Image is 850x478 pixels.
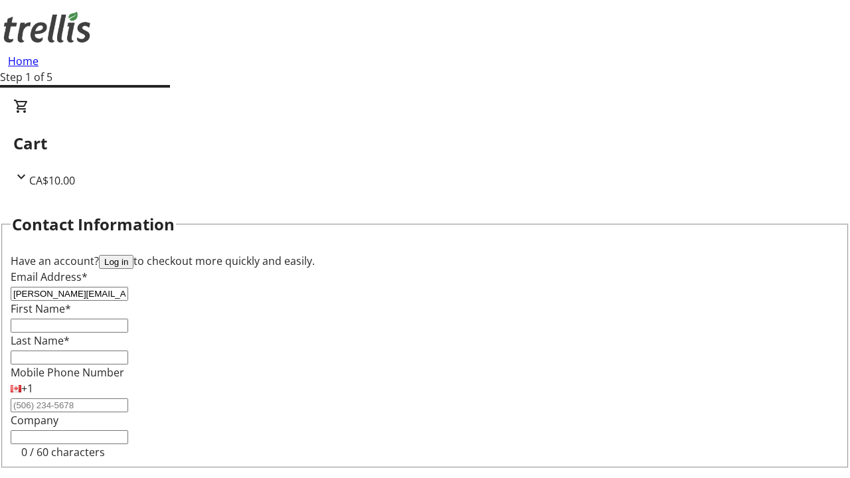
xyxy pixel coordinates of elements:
[11,270,88,284] label: Email Address*
[11,365,124,380] label: Mobile Phone Number
[13,131,837,155] h2: Cart
[29,173,75,188] span: CA$10.00
[11,398,128,412] input: (506) 234-5678
[99,255,133,269] button: Log in
[11,333,70,348] label: Last Name*
[11,253,839,269] div: Have an account? to checkout more quickly and easily.
[11,413,58,428] label: Company
[12,212,175,236] h2: Contact Information
[21,445,105,459] tr-character-limit: 0 / 60 characters
[11,301,71,316] label: First Name*
[13,98,837,189] div: CartCA$10.00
